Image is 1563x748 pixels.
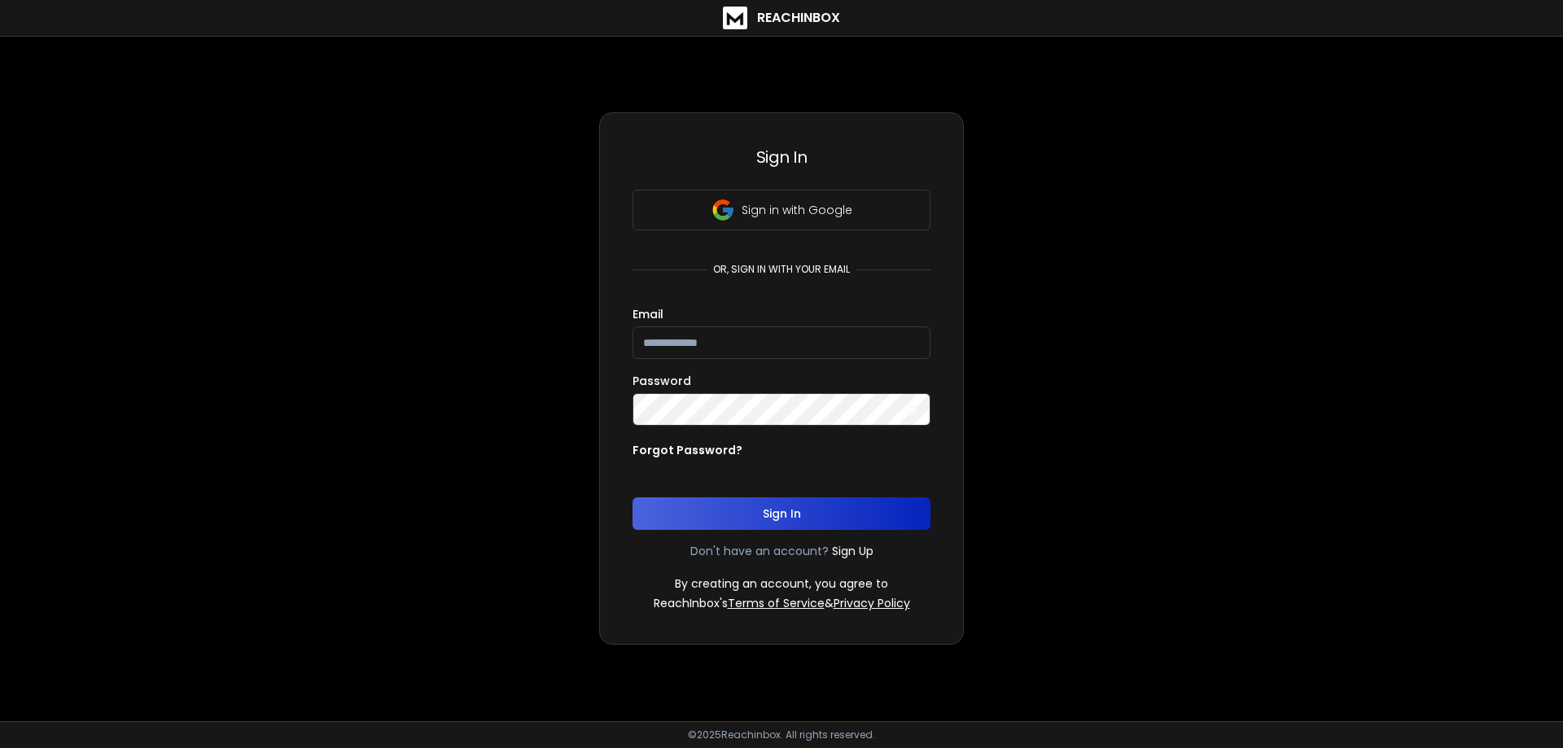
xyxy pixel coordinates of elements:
[688,728,875,741] p: © 2025 Reachinbox. All rights reserved.
[633,442,742,458] p: Forgot Password?
[728,595,825,611] a: Terms of Service
[633,497,930,530] button: Sign In
[723,7,747,29] img: logo
[675,575,888,592] p: By creating an account, you agree to
[832,543,873,559] a: Sign Up
[723,7,840,29] a: ReachInbox
[654,595,910,611] p: ReachInbox's &
[633,190,930,230] button: Sign in with Google
[707,263,856,276] p: or, sign in with your email
[834,595,910,611] a: Privacy Policy
[742,202,852,218] p: Sign in with Google
[633,308,663,320] label: Email
[757,8,840,28] h1: ReachInbox
[633,375,691,387] label: Password
[633,146,930,168] h3: Sign In
[690,543,829,559] p: Don't have an account?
